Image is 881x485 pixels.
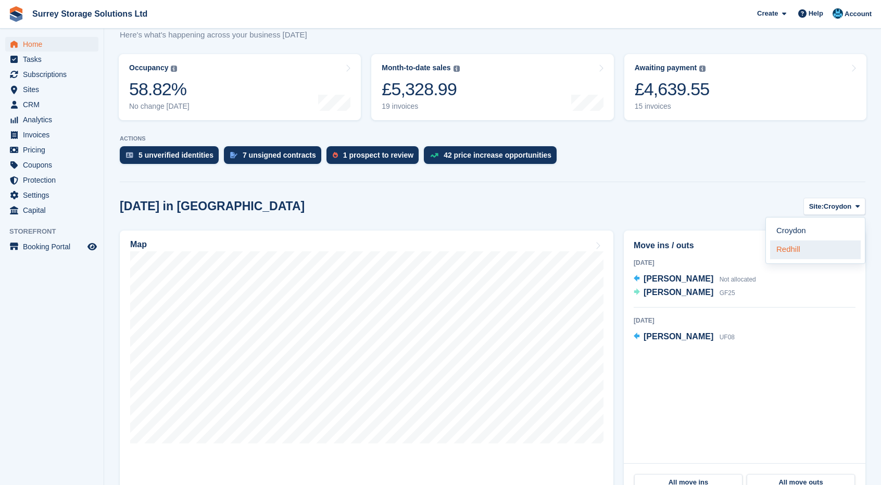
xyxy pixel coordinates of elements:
[5,203,98,218] a: menu
[424,146,562,169] a: 42 price increase opportunities
[23,37,85,52] span: Home
[120,146,224,169] a: 5 unverified identities
[139,151,213,159] div: 5 unverified identities
[5,112,98,127] a: menu
[5,239,98,254] a: menu
[23,188,85,202] span: Settings
[5,67,98,82] a: menu
[5,158,98,172] a: menu
[28,5,152,22] a: Surrey Storage Solutions Ltd
[382,79,459,100] div: £5,328.99
[230,152,237,158] img: contract_signature_icon-13c848040528278c33f63329250d36e43548de30e8caae1d1a13099fd9432cc5.svg
[333,152,338,158] img: prospect-51fa495bee0391a8d652442698ab0144808aea92771e9ea1ae160a38d050c398.svg
[23,112,85,127] span: Analytics
[635,102,710,111] div: 15 invoices
[644,274,713,283] span: [PERSON_NAME]
[23,143,85,157] span: Pricing
[5,143,98,157] a: menu
[720,334,735,341] span: UF08
[343,151,413,159] div: 1 prospect to review
[634,273,756,286] a: [PERSON_NAME] Not allocated
[326,146,424,169] a: 1 prospect to review
[86,240,98,253] a: Preview store
[23,67,85,82] span: Subscriptions
[171,66,177,72] img: icon-info-grey-7440780725fd019a000dd9b08b2336e03edf1995a4989e88bcd33f0948082b44.svg
[757,8,778,19] span: Create
[23,127,85,142] span: Invoices
[23,52,85,67] span: Tasks
[720,276,756,283] span: Not allocated
[126,152,133,158] img: verify_identity-adf6edd0f0f0b5bbfe63781bf79b02c33cf7c696d77639b501bdc392416b5a36.svg
[224,146,326,169] a: 7 unsigned contracts
[23,239,85,254] span: Booking Portal
[129,63,168,72] div: Occupancy
[5,127,98,142] a: menu
[23,97,85,112] span: CRM
[803,198,865,215] button: Site: Croydon
[5,188,98,202] a: menu
[635,63,697,72] div: Awaiting payment
[809,201,824,212] span: Site:
[824,201,851,212] span: Croydon
[644,332,713,341] span: [PERSON_NAME]
[23,173,85,187] span: Protection
[382,63,450,72] div: Month-to-date sales
[444,151,551,159] div: 42 price increase opportunities
[129,102,190,111] div: No change [DATE]
[120,135,865,142] p: ACTIONS
[634,258,855,267] div: [DATE]
[430,153,438,158] img: price_increase_opportunities-93ffe204e8149a01c8c9dc8f82e8f89637d9d84a8eef4429ea346261dce0b2c0.svg
[699,66,706,72] img: icon-info-grey-7440780725fd019a000dd9b08b2336e03edf1995a4989e88bcd33f0948082b44.svg
[5,82,98,97] a: menu
[130,240,147,249] h2: Map
[845,9,872,19] span: Account
[634,239,855,252] h2: Move ins / outs
[5,173,98,187] a: menu
[5,37,98,52] a: menu
[720,289,735,297] span: GF25
[23,203,85,218] span: Capital
[23,158,85,172] span: Coupons
[119,54,361,120] a: Occupancy 58.82% No change [DATE]
[5,97,98,112] a: menu
[809,8,823,19] span: Help
[635,79,710,100] div: £4,639.55
[23,82,85,97] span: Sites
[634,330,735,344] a: [PERSON_NAME] UF08
[371,54,613,120] a: Month-to-date sales £5,328.99 19 invoices
[454,66,460,72] img: icon-info-grey-7440780725fd019a000dd9b08b2336e03edf1995a4989e88bcd33f0948082b44.svg
[120,199,305,213] h2: [DATE] in [GEOGRAPHIC_DATA]
[243,151,316,159] div: 7 unsigned contracts
[624,54,866,120] a: Awaiting payment £4,639.55 15 invoices
[5,52,98,67] a: menu
[770,222,861,240] a: Croydon
[634,286,735,300] a: [PERSON_NAME] GF25
[120,29,318,41] p: Here's what's happening across your business [DATE]
[382,102,459,111] div: 19 invoices
[9,226,104,237] span: Storefront
[644,288,713,297] span: [PERSON_NAME]
[129,79,190,100] div: 58.82%
[770,240,861,259] a: Redhill
[833,8,843,19] img: Sonny Harverson
[634,316,855,325] div: [DATE]
[8,6,24,22] img: stora-icon-8386f47178a22dfd0bd8f6a31ec36ba5ce8667c1dd55bd0f319d3a0aa187defe.svg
